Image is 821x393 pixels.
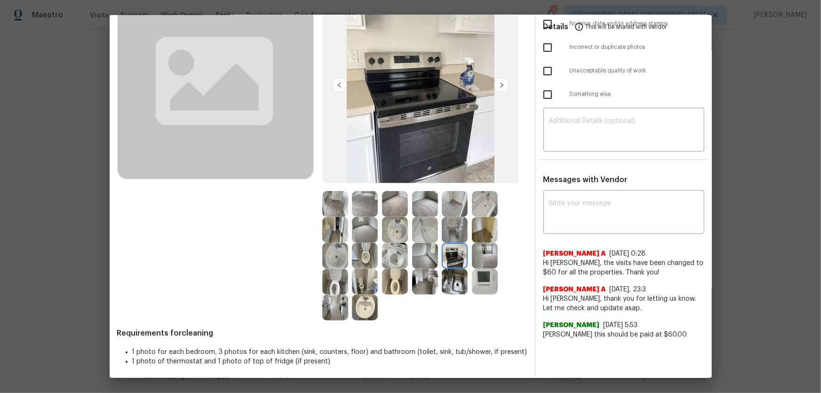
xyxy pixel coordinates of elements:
[610,250,646,257] span: [DATE] 0:28
[543,285,606,294] span: [PERSON_NAME] A
[494,78,509,93] img: right-chevron-button-url
[536,83,712,106] div: Something else
[117,329,527,338] span: Requirements for cleaning
[536,36,712,59] div: Incorrect or duplicate photos
[132,357,527,366] li: 1 photo of thermostat and 1 photo of top of fridge (if present)
[543,321,600,330] span: [PERSON_NAME]
[543,249,606,258] span: [PERSON_NAME] A
[543,258,704,277] span: Hi [PERSON_NAME], the visits have been changed to $60 for all the properties. Thank you!
[543,330,704,339] span: [PERSON_NAME] this should be paid at $60.00
[604,322,638,329] span: [DATE] 5:53
[132,347,527,357] li: 1 photo for each bedroom, 3 photos for each kitchen (sink, counters, floor) and bathroom (toilet,...
[570,43,704,51] span: Incorrect or duplicate photos
[570,67,704,75] span: Unacceptable quality of work
[570,90,704,98] span: Something else
[543,176,628,184] span: Messages with Vendor
[543,294,704,313] span: Hi [PERSON_NAME], thank you for letting us know. Let me check and update asap.
[586,15,667,38] span: This will be shared with vendor
[536,59,712,83] div: Unacceptable quality of work
[332,78,347,93] img: left-chevron-button-url
[610,286,646,293] span: [DATE], 23:3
